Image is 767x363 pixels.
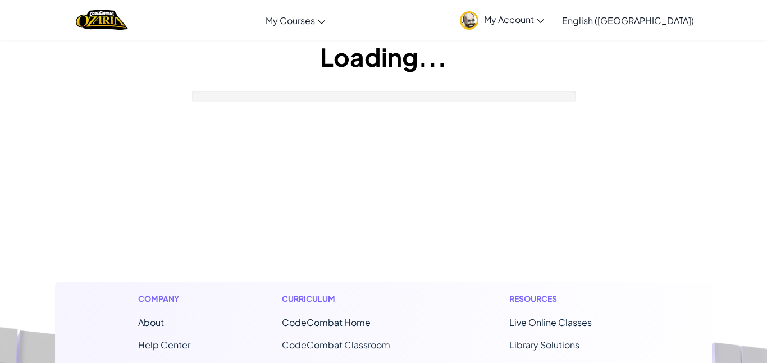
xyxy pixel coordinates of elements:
a: My Account [454,2,550,38]
img: avatar [460,11,478,30]
a: English ([GEOGRAPHIC_DATA]) [556,5,700,35]
a: CodeCombat Classroom [282,339,390,351]
a: Library Solutions [509,339,579,351]
span: My Account [484,13,544,25]
a: My Courses [260,5,331,35]
h1: Company [138,293,190,305]
a: Help Center [138,339,190,351]
img: Home [76,8,128,31]
span: CodeCombat Home [282,316,371,328]
span: English ([GEOGRAPHIC_DATA]) [562,15,694,26]
span: My Courses [266,15,315,26]
a: Ozaria by CodeCombat logo [76,8,128,31]
h1: Resources [509,293,629,305]
h1: Curriculum [282,293,418,305]
a: Live Online Classes [509,316,592,328]
a: About [138,316,164,328]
